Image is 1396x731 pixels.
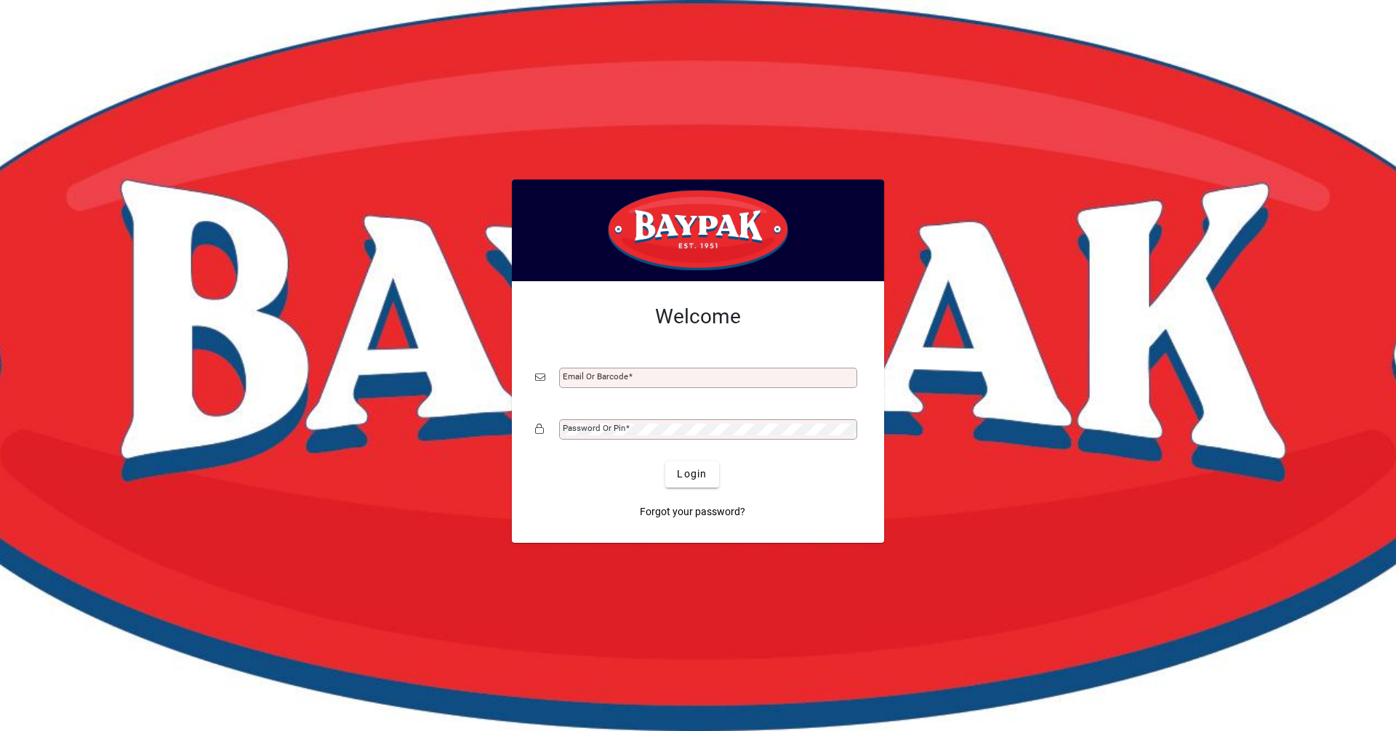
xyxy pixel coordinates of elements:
[563,423,625,433] mat-label: Password or Pin
[535,304,861,329] h2: Welcome
[677,467,707,482] span: Login
[563,371,628,381] mat-label: Email or Barcode
[634,499,751,525] a: Forgot your password?
[665,461,718,488] button: Login
[640,504,745,520] span: Forgot your password?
